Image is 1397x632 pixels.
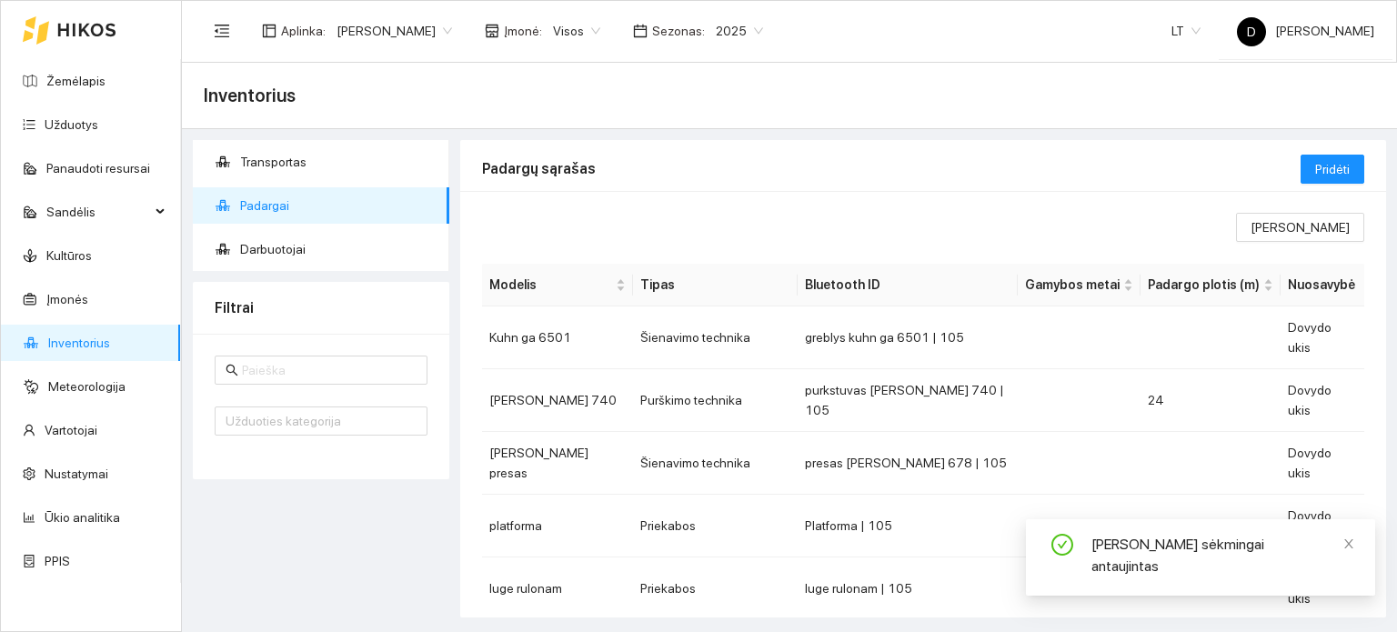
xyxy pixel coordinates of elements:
a: Įmonės [46,292,88,306]
td: Kuhn ga 6501 [482,306,633,369]
td: Priekabos [633,495,798,557]
a: Vartotojai [45,423,97,437]
div: Filtrai [215,282,427,334]
span: check-circle [1051,534,1073,559]
button: Pridėti [1301,155,1364,184]
td: Dovydo ukis [1281,432,1364,495]
span: [PERSON_NAME] [1237,24,1374,38]
span: Sezonas : [652,21,705,41]
th: Tipas [633,264,798,306]
span: Aplinka : [281,21,326,41]
span: shop [485,24,499,38]
th: this column's title is Modelis,this column is sortable [482,264,633,306]
span: 2025 [716,17,763,45]
input: Paieška [242,360,417,380]
span: close [1342,537,1355,550]
td: luge rulonam | 105 [798,557,1019,620]
a: Žemėlapis [46,74,106,88]
th: this column's title is Gamybos metai,this column is sortable [1018,264,1141,306]
td: Purškimo technika [633,369,798,432]
span: Transportas [240,144,435,180]
span: Pridėti [1315,159,1350,179]
td: greblys kuhn ga 6501 | 105 [798,306,1019,369]
span: [PERSON_NAME] [1251,217,1350,237]
td: presas [PERSON_NAME] 678 | 105 [798,432,1019,495]
span: Įmonė : [504,21,542,41]
a: Nustatymai [45,466,108,481]
th: Bluetooth ID [798,264,1019,306]
td: 24 [1141,369,1281,432]
td: Platforma | 105 [798,495,1019,557]
td: [PERSON_NAME] presas [482,432,633,495]
a: Panaudoti resursai [46,161,150,176]
span: Gamybos metai [1025,275,1120,295]
td: [PERSON_NAME] 740 [482,369,633,432]
span: menu-fold [214,23,230,39]
a: PPIS [45,554,70,568]
td: Dovydo ukis [1281,306,1364,369]
button: [PERSON_NAME] [1236,213,1364,242]
td: luge rulonam [482,557,633,620]
th: Nuosavybė [1281,264,1364,306]
td: Dovydo ukis [1281,369,1364,432]
a: Inventorius [48,336,110,350]
button: menu-fold [204,13,240,49]
span: calendar [633,24,648,38]
span: Sandėlis [46,194,150,230]
div: [PERSON_NAME] sėkmingai antaujintas [1091,534,1353,577]
div: Padargų sąrašas [482,143,1301,195]
td: purkstuvas [PERSON_NAME] 740 | 105 [798,369,1019,432]
td: platforma [482,495,633,557]
a: Meteorologija [48,379,126,394]
span: LT [1171,17,1201,45]
a: Kultūros [46,248,92,263]
td: Dovydo ukis [1281,495,1364,557]
span: search [226,364,238,376]
a: Ūkio analitika [45,510,120,525]
span: Padargo plotis (m) [1148,275,1260,295]
td: Priekabos [633,557,798,620]
td: Šienavimo technika [633,432,798,495]
th: this column's title is Padargo plotis (m),this column is sortable [1141,264,1281,306]
span: Modelis [489,275,612,295]
span: Visos [553,17,600,45]
span: layout [262,24,276,38]
span: Darbuotojai [240,231,435,267]
span: Padargai [240,187,435,224]
td: Šienavimo technika [633,306,798,369]
span: D [1247,17,1256,46]
span: Inventorius [204,81,296,110]
span: Dovydas Baršauskas [337,17,452,45]
a: Užduotys [45,117,98,132]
